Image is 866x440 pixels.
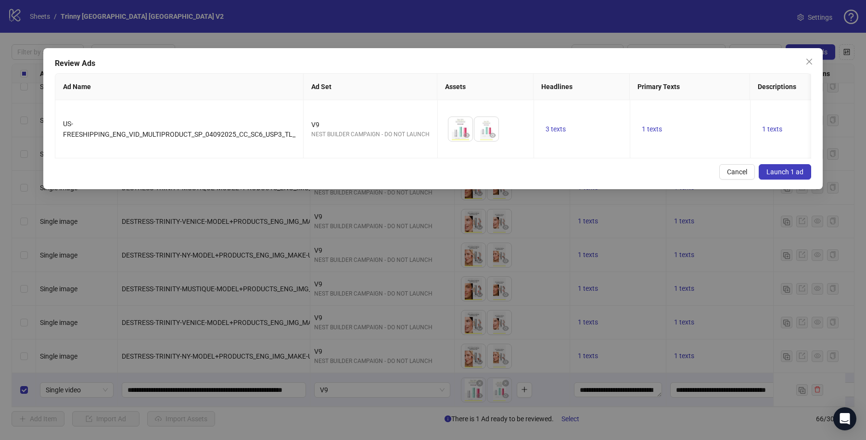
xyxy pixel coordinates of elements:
[487,129,498,141] button: Preview
[638,123,666,135] button: 1 texts
[63,120,295,138] span: US-FREESHIPPING_ENG_VID_MULTIPRODUCT_SP_04092025_CC_SC6_USP3_TL_
[719,164,755,180] button: Cancel
[642,125,662,133] span: 1 texts
[762,125,782,133] span: 1 texts
[461,129,472,141] button: Preview
[758,123,786,135] button: 1 texts
[802,54,817,69] button: Close
[542,123,570,135] button: 3 texts
[304,74,437,100] th: Ad Set
[55,58,811,69] div: Review Ads
[463,132,470,139] span: eye
[534,74,630,100] th: Headlines
[437,74,534,100] th: Assets
[727,168,747,176] span: Cancel
[766,168,803,176] span: Launch 1 ad
[489,132,496,139] span: eye
[311,119,430,130] div: V9
[805,58,813,65] span: close
[833,407,856,430] div: Open Intercom Messenger
[311,130,430,139] div: NEST BUILDER CAMPAIGN - DO NOT LAUNCH
[759,164,811,180] button: Launch 1 ad
[630,74,750,100] th: Primary Texts
[448,117,472,141] img: Asset 1
[546,125,566,133] span: 3 texts
[55,74,304,100] th: Ad Name
[474,117,498,141] img: Asset 2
